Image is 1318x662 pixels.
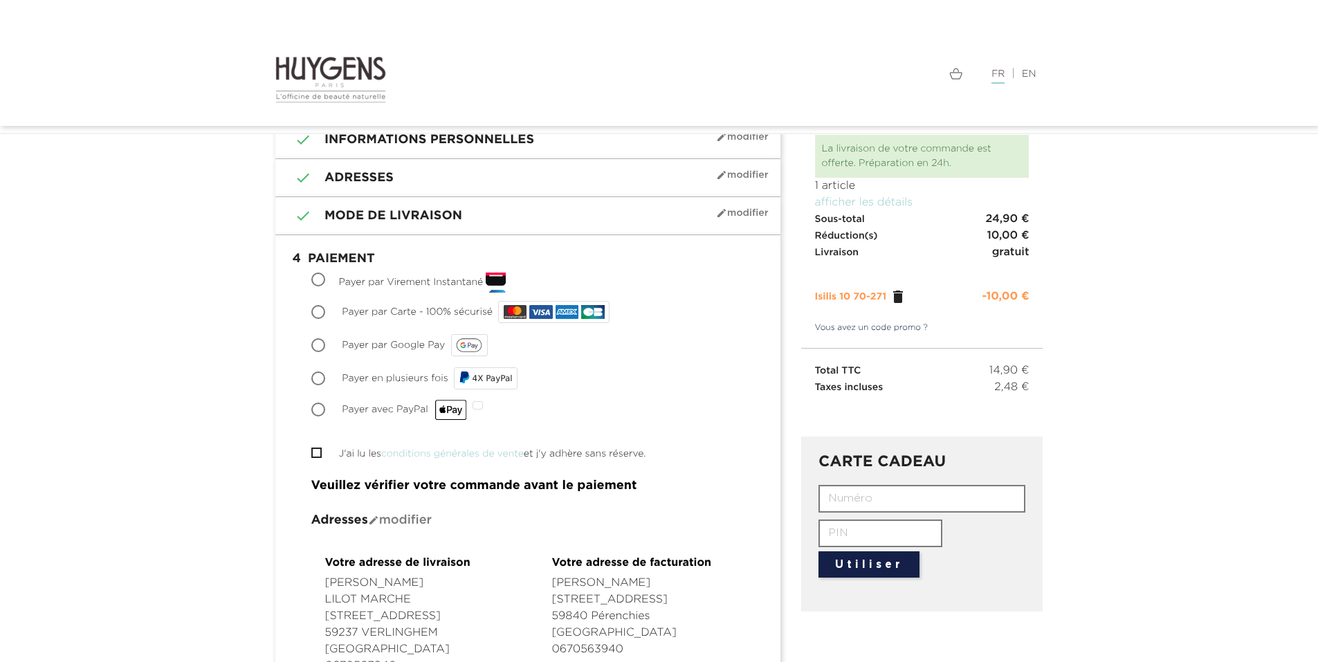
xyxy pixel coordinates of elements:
span: La livraison de votre commande est offerte. Préparation en 24h. [822,144,991,168]
i:  [286,208,304,224]
span: Modifier [368,514,432,526]
span: Payer par Carte - 100% sécurisé [342,307,493,317]
span: Payer par Google Pay [342,340,445,350]
span: Sous-total [815,214,865,224]
p: 1 article [815,178,1029,194]
span: 14,90 € [989,362,1029,379]
h4: Veuillez vérifier votre commande avant le paiement [311,479,744,493]
span: Total TTC [815,366,861,376]
span: 4X PayPal [473,374,513,383]
i: mode_edit [716,169,727,181]
i:  [286,131,304,148]
h1: Adresses [286,169,770,186]
i: mode_edit [716,208,727,219]
h1: Informations personnelles [286,131,770,148]
a: afficher les détails [815,197,913,208]
img: Huygens logo [275,55,387,104]
span: Payer avec PayPal [342,405,467,414]
h4: Votre adresse de facturation [552,558,731,570]
span: 2,48 € [994,379,1029,396]
span: Payer en plusieurs fois [342,374,448,383]
h4: Adresses [311,514,744,528]
span: Livraison [815,248,859,257]
img: VISA [529,305,552,319]
h4: Votre adresse de livraison [325,558,504,570]
iframe: PayPal Message 1 [815,396,1029,417]
span: Modifier [716,131,768,142]
span: Isilis 10 70-271 [815,292,887,302]
span: 24,90 € [985,211,1029,228]
i: mode_edit [368,515,379,526]
span: Payer par Virement Instantané [339,277,484,287]
i:  [286,169,304,186]
a: conditions générales de vente [381,449,524,459]
span: Taxes incluses [815,383,884,392]
img: AMEX [556,305,578,319]
a: Vous avez un code promo ? [801,322,928,334]
img: 29x29_square_gif.gif [486,273,506,293]
img: MASTERCARD [504,305,527,319]
span: Modifier [716,208,768,219]
div: -10,00 € [982,288,1029,305]
i: mode_edit [716,131,727,142]
img: google_pay [456,338,482,352]
span: 4 [286,246,308,273]
span: Réduction(s) [815,231,878,241]
span: Modifier [716,169,768,181]
img: CB_NATIONALE [581,305,604,319]
div: | [670,66,1043,82]
input: PIN [818,520,942,547]
input: Numéro [818,485,1025,513]
h1: Mode de livraison [286,208,770,224]
button: Utiliser [818,551,919,578]
label: J'ai lu les et j'y adhère sans réserve. [339,447,646,461]
a:  [890,288,906,305]
span: 10,00 € [987,228,1029,244]
span: gratuit [992,244,1029,261]
h3: CARTE CADEAU [818,454,1025,470]
h1: Paiement [286,246,770,273]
